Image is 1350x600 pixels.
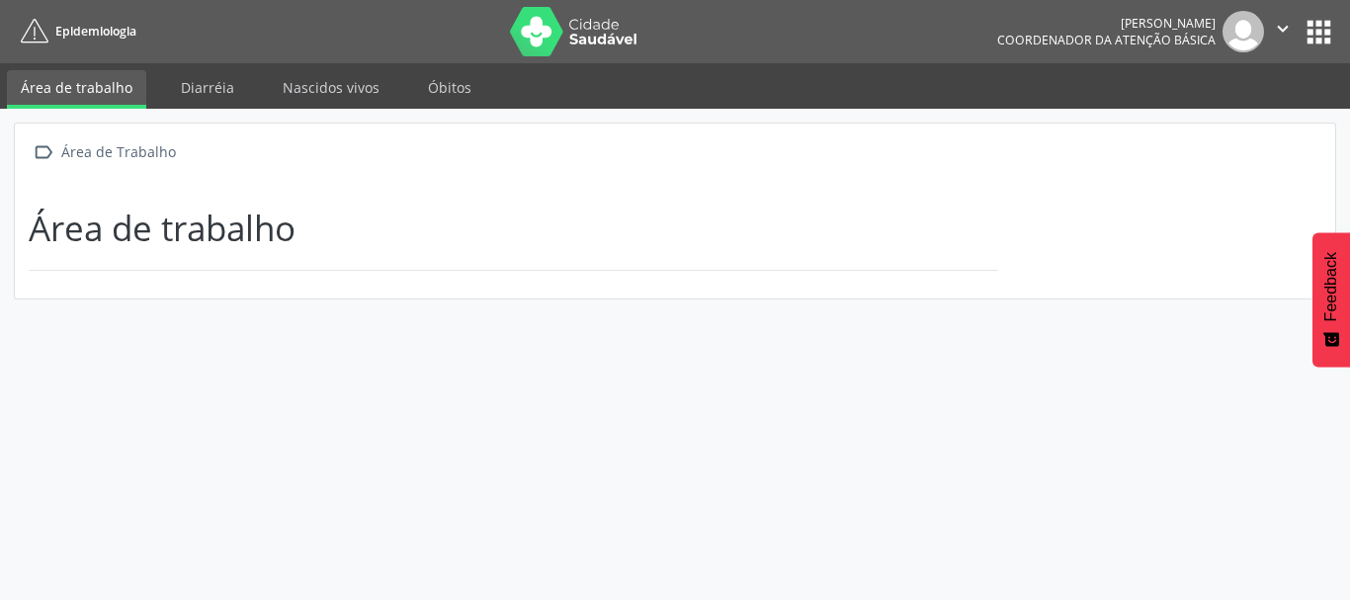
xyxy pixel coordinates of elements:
span: Epidemiologia [55,23,136,40]
span: Coordenador da Atenção Básica [997,32,1216,48]
a: Área de trabalho [7,70,146,109]
a: Nascidos vivos [269,70,393,105]
i:  [29,137,57,166]
img: img [1223,11,1264,52]
a: Óbitos [414,70,485,105]
button:  [1264,11,1302,52]
div: [PERSON_NAME] [997,15,1216,32]
h1: Área de trabalho [29,208,295,249]
i:  [1272,18,1294,40]
div: Área de Trabalho [57,137,179,166]
a: Epidemiologia [14,15,136,47]
button: Feedback - Mostrar pesquisa [1312,232,1350,367]
span: Feedback [1322,252,1340,321]
a:  Área de Trabalho [29,137,179,166]
button: apps [1302,15,1336,49]
a: Diarréia [167,70,248,105]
